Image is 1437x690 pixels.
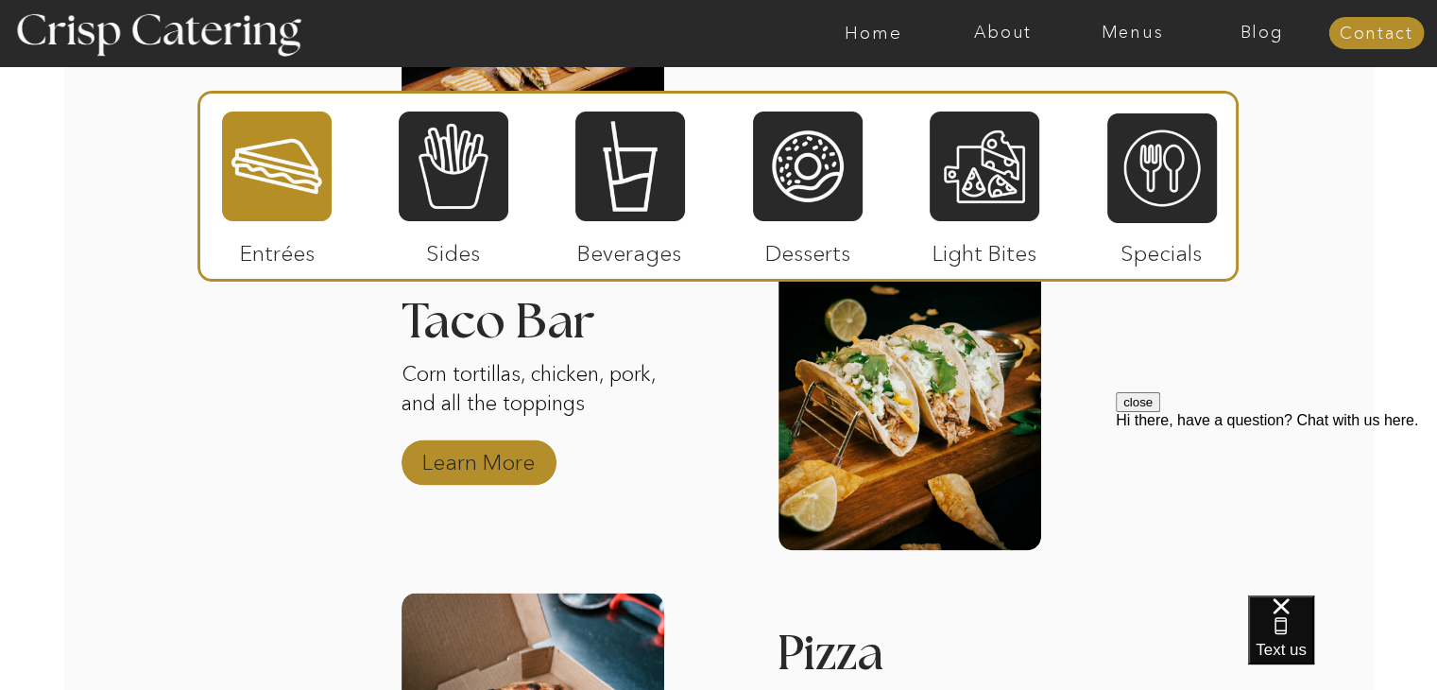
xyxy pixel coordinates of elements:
[922,221,1048,276] p: Light Bites
[777,630,973,684] h3: Pizza
[416,430,541,485] a: Learn More
[1116,392,1437,619] iframe: podium webchat widget prompt
[1248,595,1437,690] iframe: podium webchat widget bubble
[791,84,916,139] a: Learn More
[1328,25,1424,43] a: Contact
[567,221,693,276] p: Beverages
[1197,24,1326,43] a: Blog
[214,221,340,276] p: Entrées
[1068,24,1197,43] a: Menus
[402,298,664,321] h3: Taco Bar
[938,24,1068,43] a: About
[745,221,871,276] p: Desserts
[390,221,516,276] p: Sides
[402,360,664,451] p: Corn tortillas, chicken, pork, and all the toppings
[809,24,938,43] a: Home
[1099,221,1224,276] p: Specials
